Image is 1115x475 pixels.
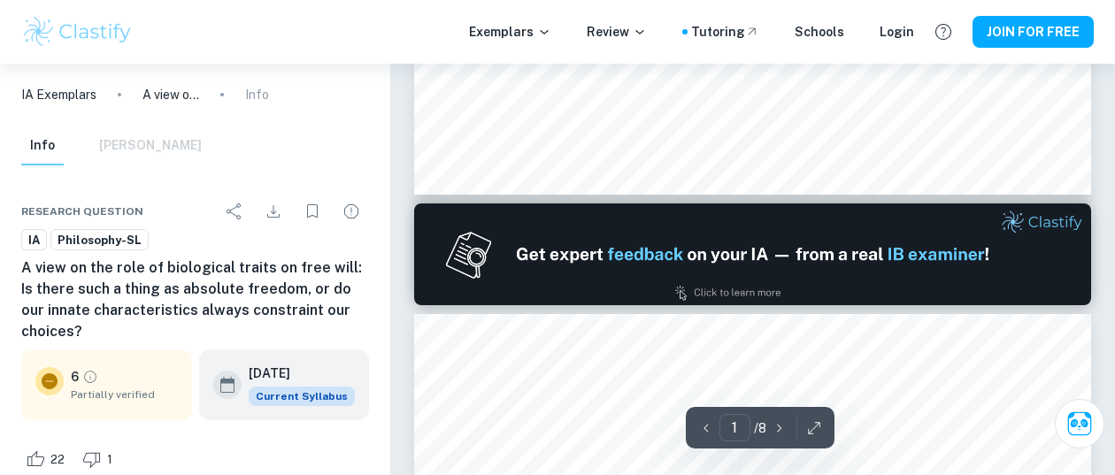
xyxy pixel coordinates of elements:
[22,232,46,249] span: IA
[21,445,74,473] div: Like
[414,203,1091,305] img: Ad
[334,194,369,229] div: Report issue
[469,22,551,42] p: Exemplars
[21,85,96,104] a: IA Exemplars
[217,194,252,229] div: Share
[1055,399,1104,448] button: Ask Clai
[691,22,759,42] a: Tutoring
[51,232,148,249] span: Philosophy-SL
[21,257,369,342] h6: A view on the role of biological traits on free will: Is there such a thing as absolute freedom, ...
[249,387,355,406] span: Current Syllabus
[245,85,269,104] p: Info
[97,451,122,469] span: 1
[21,203,143,219] span: Research question
[71,367,79,387] p: 6
[249,364,341,383] h6: [DATE]
[41,451,74,469] span: 22
[880,22,914,42] a: Login
[249,387,355,406] div: This exemplar is based on the current syllabus. Feel free to refer to it for inspiration/ideas wh...
[256,194,291,229] div: Download
[78,445,122,473] div: Dislike
[295,194,330,229] div: Bookmark
[928,17,958,47] button: Help and Feedback
[82,369,98,385] a: Grade partially verified
[973,16,1094,48] button: JOIN FOR FREE
[21,229,47,251] a: IA
[795,22,844,42] a: Schools
[50,229,149,251] a: Philosophy-SL
[142,85,199,104] p: A view on the role of biological traits on free will: Is there such a thing as absolute freedom, ...
[21,126,64,165] button: Info
[754,418,766,438] p: / 8
[21,14,134,50] img: Clastify logo
[587,22,647,42] p: Review
[71,387,178,402] span: Partially verified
